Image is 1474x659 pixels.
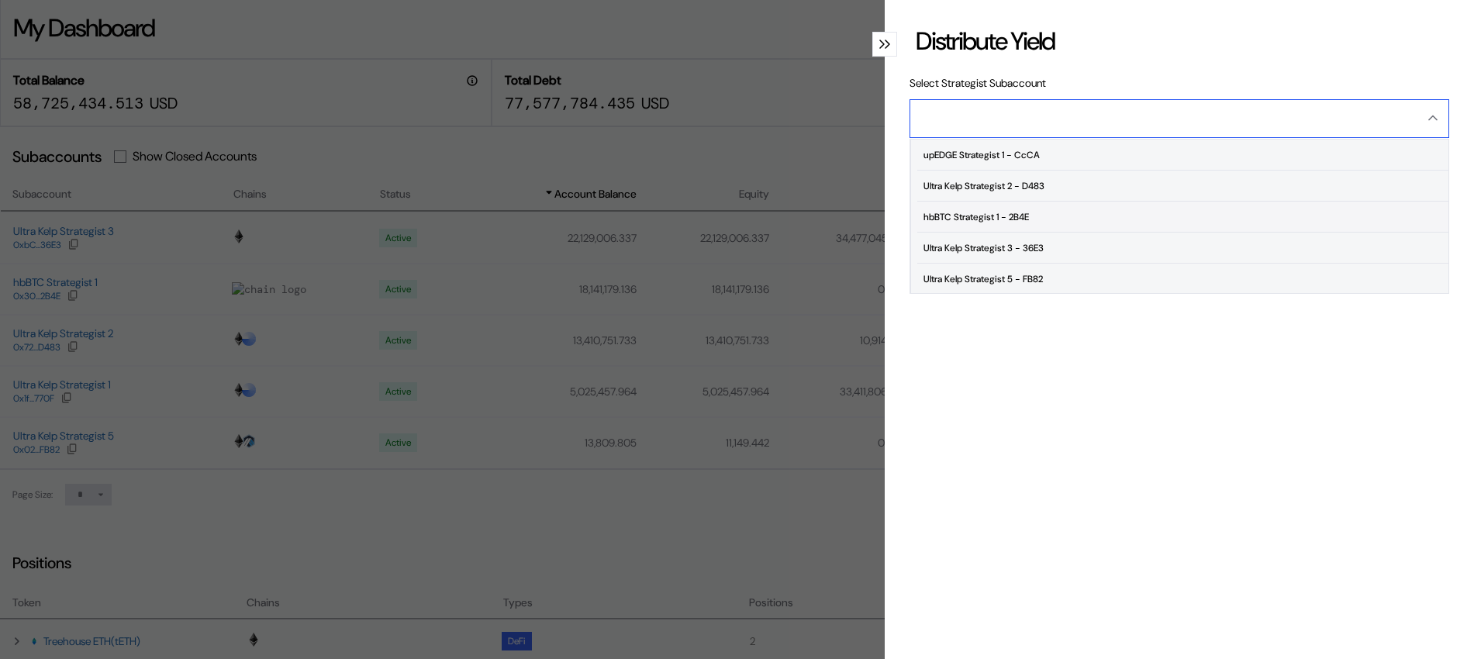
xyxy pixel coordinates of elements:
div: upEDGE Strategist 1 - CcCA [923,150,1040,160]
div: Ultra Kelp Strategist 3 - 36E3 [923,243,1044,254]
div: hbBTC Strategist 1 - 2B4E [923,212,1029,223]
button: Ultra Kelp Strategist 2 - D483 [911,171,1448,202]
div: Ultra Kelp Strategist 5 - FB82 [923,274,1043,285]
div: Select Strategist Subaccount [910,76,1449,90]
button: upEDGE Strategist 1 - CcCA [911,140,1448,171]
div: Distribute Yield [916,25,1055,57]
button: Close menu [910,99,1449,138]
button: hbBTC Strategist 1 - 2B4E [911,202,1448,233]
button: Ultra Kelp Strategist 3 - 36E3 [911,233,1448,264]
button: Ultra Kelp Strategist 5 - FB82 [911,264,1448,295]
div: Ultra Kelp Strategist 2 - D483 [923,181,1044,191]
